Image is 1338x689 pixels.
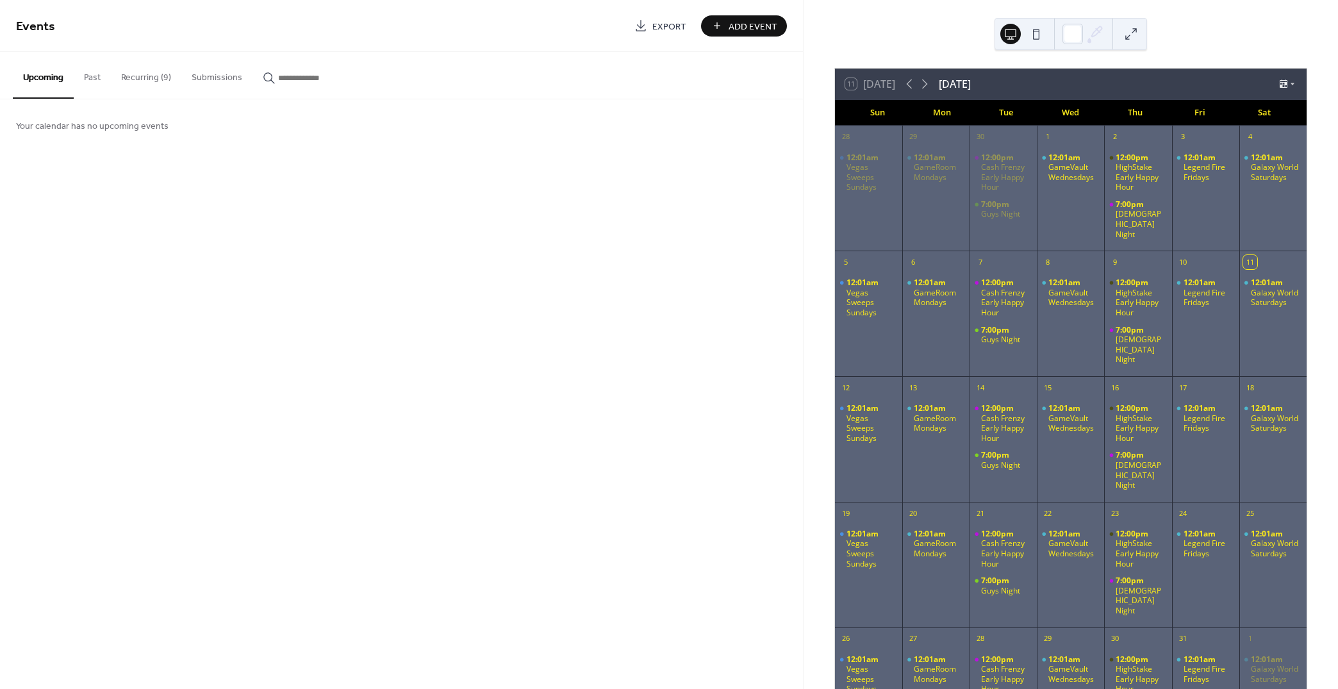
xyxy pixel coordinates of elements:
div: GameVault Wednesdays [1037,153,1104,183]
div: Guys Night [981,335,1020,345]
div: Cash Frenzy Early Happy Hour [981,413,1032,444]
div: Guys Night [970,199,1037,219]
div: 4 [1243,130,1257,144]
div: 2 [1108,130,1122,144]
div: 30 [1108,632,1122,646]
div: 29 [906,130,920,144]
div: 15 [1041,381,1055,395]
span: 12:01am [1048,278,1082,288]
div: Sat [1232,100,1296,126]
div: Vegas Sweeps Sundays [835,278,902,317]
div: GameVault Wednesdays [1037,529,1104,559]
div: GameRoom Mondays [902,278,970,308]
div: [DEMOGRAPHIC_DATA] Night [1116,460,1166,490]
div: GameRoom Mondays [914,413,964,433]
span: 12:00pm [1116,654,1150,665]
div: Vegas Sweeps Sundays [847,288,897,318]
div: Cash Frenzy Early Happy Hour [981,162,1032,192]
div: 25 [1243,506,1257,520]
div: Cash Frenzy Early Happy Hour [970,153,1037,192]
button: Add Event [701,15,787,37]
span: 12:01am [1048,654,1082,665]
div: Galaxy World Saturdays [1251,413,1301,433]
div: 6 [906,255,920,269]
div: GameRoom Mondays [902,654,970,685]
span: 12:00pm [981,153,1016,163]
div: Tue [974,100,1039,126]
div: HighStake Early Happy Hour [1116,162,1166,192]
span: Your calendar has no upcoming events [16,120,169,133]
button: Past [74,52,111,97]
div: Legend Fire Fridays [1184,162,1234,182]
div: GameRoom Mondays [914,664,964,684]
div: Galaxy World Saturdays [1239,529,1307,559]
div: Ladies Night [1104,450,1171,490]
span: 12:01am [1048,403,1082,413]
div: Legend Fire Fridays [1172,529,1239,559]
div: GameVault Wednesdays [1048,288,1099,308]
div: 1 [1041,130,1055,144]
div: 11 [1243,255,1257,269]
span: 12:01am [847,529,880,539]
span: 12:01am [1251,153,1285,163]
span: 12:01am [1048,153,1082,163]
span: 12:01am [914,654,948,665]
div: Galaxy World Saturdays [1251,664,1301,684]
div: Cash Frenzy Early Happy Hour [981,288,1032,318]
div: GameRoom Mondays [914,288,964,308]
div: 3 [1176,130,1190,144]
button: Recurring (9) [111,52,181,97]
span: 7:00pm [1116,450,1146,460]
div: GameRoom Mondays [914,538,964,558]
div: 30 [973,130,987,144]
span: 12:01am [1184,153,1218,163]
div: Vegas Sweeps Sundays [847,538,897,569]
div: 17 [1176,381,1190,395]
span: 12:00pm [981,654,1016,665]
span: 12:01am [847,654,880,665]
div: Galaxy World Saturdays [1239,153,1307,183]
div: GameRoom Mondays [914,162,964,182]
div: 18 [1243,381,1257,395]
div: Legend Fire Fridays [1172,153,1239,183]
span: 7:00pm [981,199,1011,210]
div: Vegas Sweeps Sundays [835,529,902,569]
div: Vegas Sweeps Sundays [835,403,902,443]
span: 12:01am [914,403,948,413]
div: Galaxy World Saturdays [1239,278,1307,308]
div: 13 [906,381,920,395]
div: Guys Night [970,576,1037,595]
div: GameVault Wednesdays [1037,403,1104,433]
div: 31 [1176,632,1190,646]
span: 12:01am [914,529,948,539]
div: 28 [973,632,987,646]
div: Legend Fire Fridays [1172,654,1239,685]
div: 21 [973,506,987,520]
div: Legend Fire Fridays [1184,288,1234,308]
div: Sun [845,100,910,126]
span: 12:01am [914,153,948,163]
span: 12:00pm [1116,529,1150,539]
div: Ladies Night [1104,325,1171,365]
div: Cash Frenzy Early Happy Hour [970,278,1037,317]
span: 12:01am [1048,529,1082,539]
div: Cash Frenzy Early Happy Hour [981,538,1032,569]
div: HighStake Early Happy Hour [1104,529,1171,569]
div: Legend Fire Fridays [1184,664,1234,684]
div: GameVault Wednesdays [1048,162,1099,182]
div: Mon [909,100,974,126]
div: GameRoom Mondays [902,153,970,183]
span: 12:00pm [1116,278,1150,288]
div: Wed [1039,100,1103,126]
div: GameVault Wednesdays [1037,654,1104,685]
div: 5 [839,255,853,269]
div: 24 [1176,506,1190,520]
div: GameVault Wednesdays [1048,664,1099,684]
div: Galaxy World Saturdays [1251,162,1301,182]
div: 14 [973,381,987,395]
div: Guys Night [970,325,1037,345]
span: 12:01am [1184,403,1218,413]
span: 7:00pm [981,576,1011,586]
div: 10 [1176,255,1190,269]
div: 12 [839,381,853,395]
